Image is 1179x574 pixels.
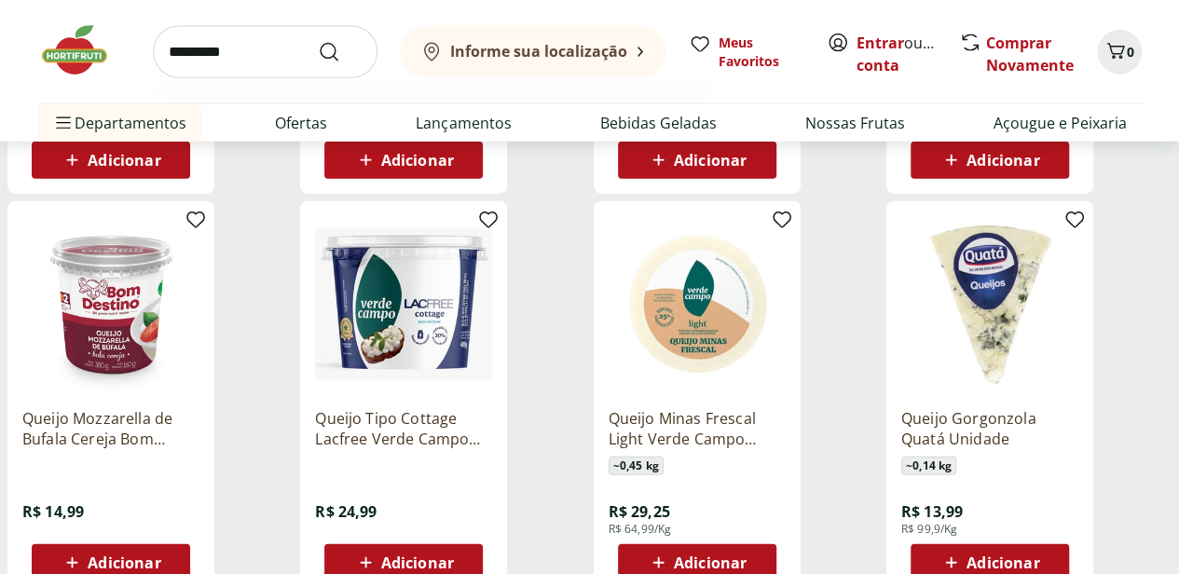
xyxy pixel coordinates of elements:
img: Queijo Gorgonzola Quatá Unidade [901,216,1078,393]
span: R$ 64,99/Kg [609,522,672,537]
img: Queijo Tipo Cottage Lacfree Verde Campo 400g [315,216,492,393]
input: search [153,26,377,78]
img: Queijo Minas Frescal Light Verde Campo Unidade [609,216,786,393]
button: Adicionar [32,142,190,179]
a: Nossas Frutas [805,112,905,134]
button: Adicionar [911,142,1069,179]
span: Adicionar [967,555,1039,570]
a: Criar conta [857,33,959,75]
span: R$ 13,99 [901,501,963,522]
img: Hortifruti [37,22,130,78]
a: Açougue e Peixaria [994,112,1127,134]
span: Adicionar [967,153,1039,168]
span: ou [857,32,939,76]
span: Adicionar [674,555,747,570]
a: Lançamentos [416,112,511,134]
span: Meus Favoritos [719,34,804,71]
a: Queijo Minas Frescal Light Verde Campo Unidade [609,408,786,449]
span: R$ 14,99 [22,501,84,522]
img: Queijo Mozzarella de Bufala Cereja Bom Destino 160g [22,216,199,393]
a: Bebidas Geladas [600,112,717,134]
button: Informe sua localização [400,26,666,78]
span: ~ 0,45 kg [609,457,664,475]
a: Ofertas [275,112,327,134]
a: Entrar [857,33,904,53]
span: ~ 0,14 kg [901,457,956,475]
a: Meus Favoritos [689,34,804,71]
a: Comprar Novamente [986,33,1074,75]
a: Queijo Gorgonzola Quatá Unidade [901,408,1078,449]
span: Departamentos [52,101,186,145]
button: Menu [52,101,75,145]
a: Queijo Mozzarella de Bufala Cereja Bom Destino 160g [22,408,199,449]
span: Adicionar [381,555,454,570]
button: Carrinho [1097,30,1142,75]
span: R$ 29,25 [609,501,670,522]
button: Adicionar [618,142,776,179]
button: Adicionar [324,142,483,179]
span: Adicionar [381,153,454,168]
span: R$ 24,99 [315,501,377,522]
b: Informe sua localização [450,41,627,61]
span: Adicionar [88,555,160,570]
span: Adicionar [88,153,160,168]
span: R$ 99,9/Kg [901,522,958,537]
button: Submit Search [318,41,363,63]
a: Queijo Tipo Cottage Lacfree Verde Campo 400g [315,408,492,449]
span: Adicionar [674,153,747,168]
span: 0 [1127,43,1134,61]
